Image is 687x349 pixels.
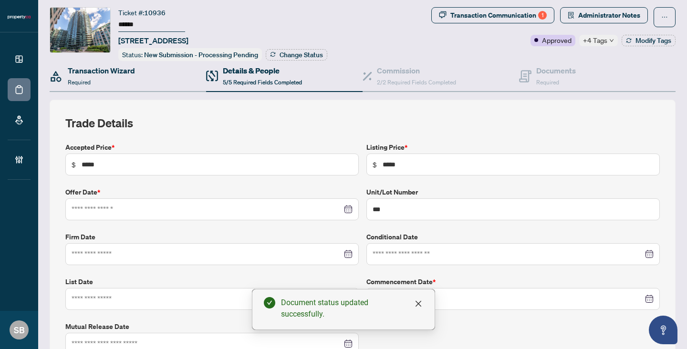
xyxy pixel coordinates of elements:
button: Administrator Notes [560,7,648,23]
span: [STREET_ADDRESS] [118,35,188,46]
button: Transaction Communication1 [431,7,554,23]
span: Change Status [280,51,323,58]
img: IMG-C12382353_1.jpg [50,8,110,52]
span: $ [72,159,76,170]
label: Listing Price [366,142,660,153]
span: check-circle [264,297,275,308]
span: Administrator Notes [578,8,640,23]
span: Approved [542,35,572,45]
span: down [609,38,614,43]
span: 10936 [144,9,166,17]
label: Commencement Date [366,277,660,287]
div: Document status updated successfully. [281,297,423,320]
span: close [415,300,422,308]
div: Transaction Communication [450,8,547,23]
label: Firm Date [65,232,359,242]
span: solution [568,12,574,19]
button: Change Status [266,49,327,61]
label: Unit/Lot Number [366,187,660,197]
span: SB [14,323,25,337]
span: 2/2 Required Fields Completed [377,79,456,86]
img: logo [8,14,31,20]
span: ellipsis [661,14,668,21]
span: $ [373,159,377,170]
div: Status: [118,48,262,61]
span: Modify Tags [635,37,671,44]
button: Open asap [649,316,677,344]
span: Required [536,79,559,86]
label: Offer Date [65,187,359,197]
h4: Documents [536,65,576,76]
div: Ticket #: [118,7,166,18]
label: Conditional Date [366,232,660,242]
label: List Date [65,277,359,287]
h4: Transaction Wizard [68,65,135,76]
h2: Trade Details [65,115,660,131]
button: Modify Tags [622,35,676,46]
label: Accepted Price [65,142,359,153]
div: 1 [538,11,547,20]
span: 5/5 Required Fields Completed [223,79,302,86]
span: +4 Tags [583,35,607,46]
h4: Details & People [223,65,302,76]
span: New Submission - Processing Pending [144,51,258,59]
h4: Commission [377,65,456,76]
label: Mutual Release Date [65,321,359,332]
span: Required [68,79,91,86]
a: Close [413,298,424,309]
